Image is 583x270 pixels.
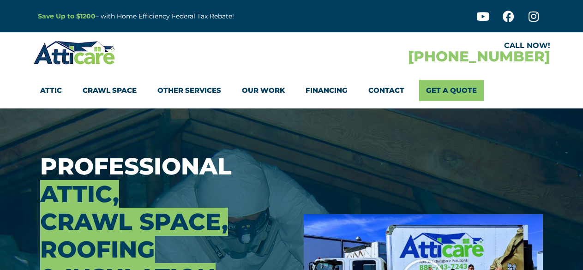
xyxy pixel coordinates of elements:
p: – with Home Efficiency Federal Tax Rebate! [38,11,337,22]
a: Crawl Space [83,80,137,101]
a: Contact [368,80,404,101]
a: Save Up to $1200 [38,12,96,20]
div: CALL NOW! [292,42,550,49]
span: Attic, Crawl Space, Roofing [40,180,228,264]
a: Get A Quote [419,80,484,101]
a: Our Work [242,80,285,101]
a: Financing [306,80,348,101]
a: Attic [40,80,62,101]
a: Other Services [157,80,221,101]
nav: Menu [40,80,543,101]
